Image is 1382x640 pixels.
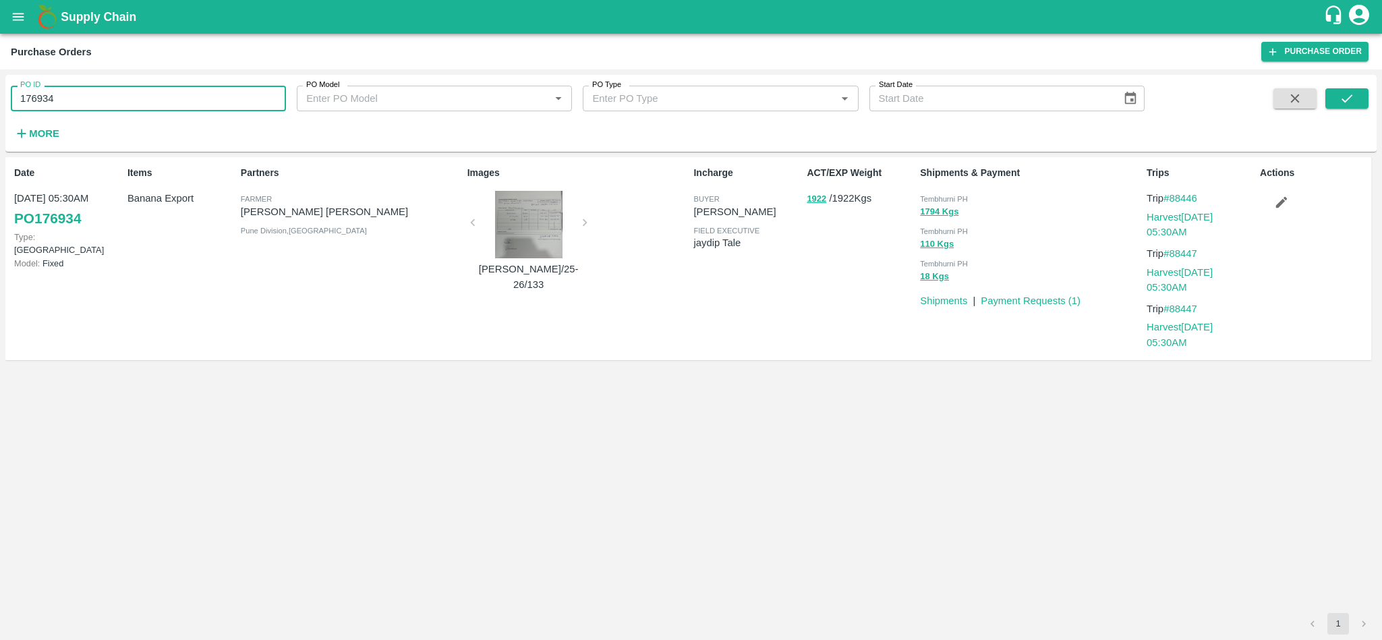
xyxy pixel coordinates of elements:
[14,258,40,268] span: Model:
[241,204,462,219] p: [PERSON_NAME] [PERSON_NAME]
[127,166,235,180] p: Items
[1327,613,1349,635] button: page 1
[11,122,63,145] button: More
[11,43,92,61] div: Purchase Orders
[836,90,853,107] button: Open
[807,191,915,206] p: / 1922 Kgs
[14,206,81,231] a: PO176934
[127,191,235,206] p: Banana Export
[920,237,954,252] button: 110 Kgs
[1147,246,1255,261] p: Trip
[693,204,801,219] p: [PERSON_NAME]
[14,231,122,256] p: [GEOGRAPHIC_DATA]
[1300,613,1377,635] nav: pagination navigation
[1147,191,1255,206] p: Trip
[587,90,814,107] input: Enter PO Type
[693,235,801,250] p: jaydip Tale
[869,86,1112,111] input: Start Date
[20,80,40,90] label: PO ID
[550,90,567,107] button: Open
[467,166,689,180] p: Images
[592,80,621,90] label: PO Type
[967,288,975,308] div: |
[241,166,462,180] p: Partners
[241,227,367,235] span: Pune Division , [GEOGRAPHIC_DATA]
[11,86,286,111] input: Enter PO ID
[1260,166,1368,180] p: Actions
[1347,3,1371,31] div: account of current user
[1147,301,1255,316] p: Trip
[1163,248,1197,259] a: #88447
[1118,86,1143,111] button: Choose date
[807,192,826,207] button: 1922
[1323,5,1347,29] div: customer-support
[29,128,59,139] strong: More
[301,90,528,107] input: Enter PO Model
[879,80,913,90] label: Start Date
[14,232,35,242] span: Type:
[306,80,340,90] label: PO Model
[241,195,272,203] span: Farmer
[1147,212,1213,237] a: Harvest[DATE] 05:30AM
[1147,166,1255,180] p: Trips
[1147,267,1213,293] a: Harvest[DATE] 05:30AM
[14,191,122,206] p: [DATE] 05:30AM
[3,1,34,32] button: open drawer
[61,10,136,24] b: Supply Chain
[14,166,122,180] p: Date
[920,195,968,203] span: Tembhurni PH
[1147,322,1213,347] a: Harvest[DATE] 05:30AM
[14,257,122,270] p: Fixed
[1163,193,1197,204] a: #88446
[920,166,1141,180] p: Shipments & Payment
[693,166,801,180] p: Incharge
[920,269,949,285] button: 18 Kgs
[61,7,1323,26] a: Supply Chain
[1261,42,1369,61] a: Purchase Order
[1163,303,1197,314] a: #88447
[920,260,968,268] span: Tembhurni PH
[981,295,1081,306] a: Payment Requests (1)
[34,3,61,30] img: logo
[920,295,967,306] a: Shipments
[693,195,719,203] span: buyer
[693,227,759,235] span: field executive
[807,166,915,180] p: ACT/EXP Weight
[920,227,968,235] span: Tembhurni PH
[920,204,958,220] button: 1794 Kgs
[478,262,579,292] p: [PERSON_NAME]/25-26/133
